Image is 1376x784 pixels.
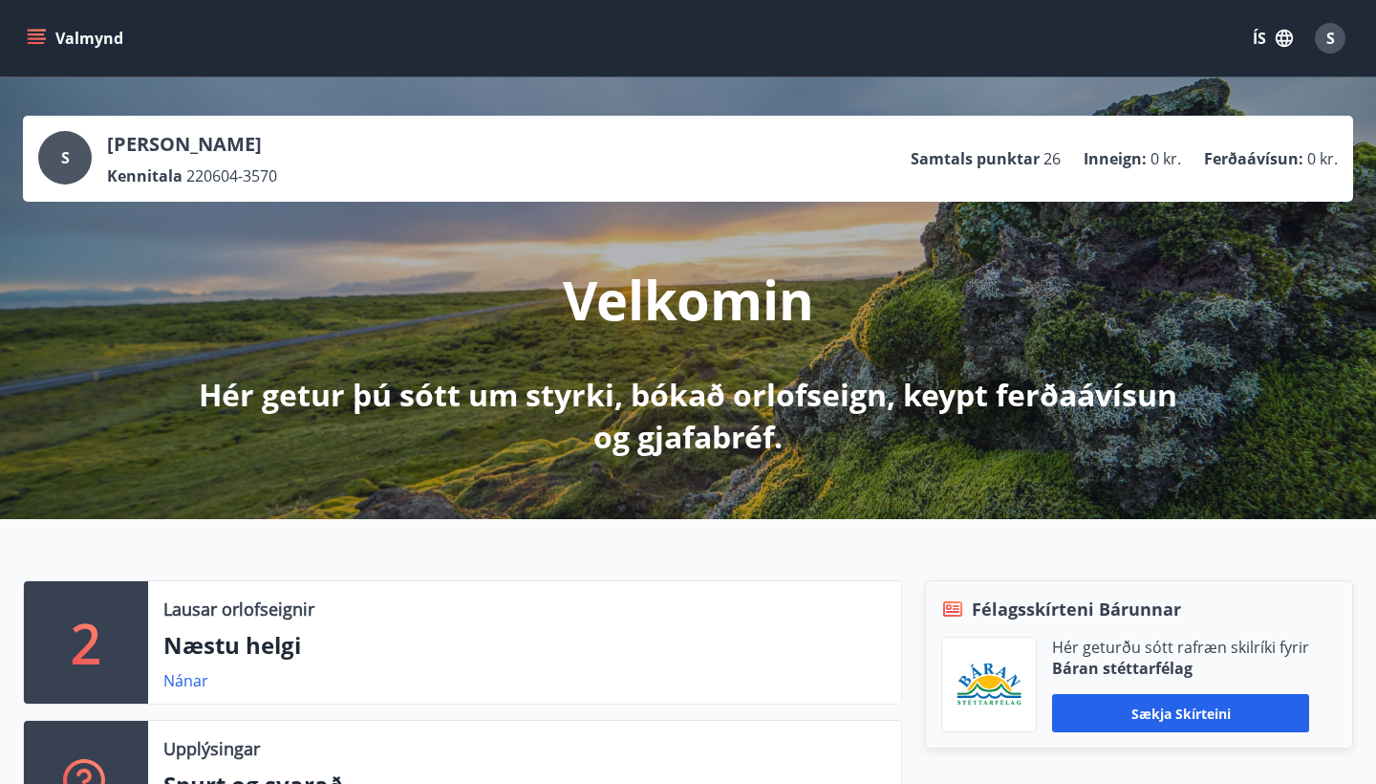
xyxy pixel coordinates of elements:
[1242,21,1303,55] button: ÍS
[1084,148,1147,169] p: Inneign :
[71,606,101,679] p: 2
[163,670,208,691] a: Nánar
[23,21,131,55] button: menu
[563,263,814,336] p: Velkomin
[163,736,260,761] p: Upplýsingar
[957,663,1021,708] img: Bz2lGXKH3FXEIQKvoQ8VL0Fr0uCiWgfgA3I6fSs8.png
[911,148,1040,169] p: Samtals punktar
[183,374,1193,458] p: Hér getur þú sótt um styrki, bókað orlofseign, keypt ferðaávísun og gjafabréf.
[972,597,1181,621] span: Félagsskírteni Bárunnar
[1307,15,1353,61] button: S
[1052,637,1309,658] p: Hér geturðu sótt rafræn skilríki fyrir
[1204,148,1303,169] p: Ferðaávísun :
[186,165,277,186] span: 220604-3570
[1150,148,1181,169] span: 0 kr.
[1326,28,1335,49] span: S
[1043,148,1061,169] span: 26
[61,147,70,168] span: S
[163,597,314,621] p: Lausar orlofseignir
[1307,148,1338,169] span: 0 kr.
[1052,694,1309,732] button: Sækja skírteini
[107,165,183,186] p: Kennitala
[107,131,277,158] p: [PERSON_NAME]
[1052,658,1309,679] p: Báran stéttarfélag
[163,629,886,662] p: Næstu helgi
